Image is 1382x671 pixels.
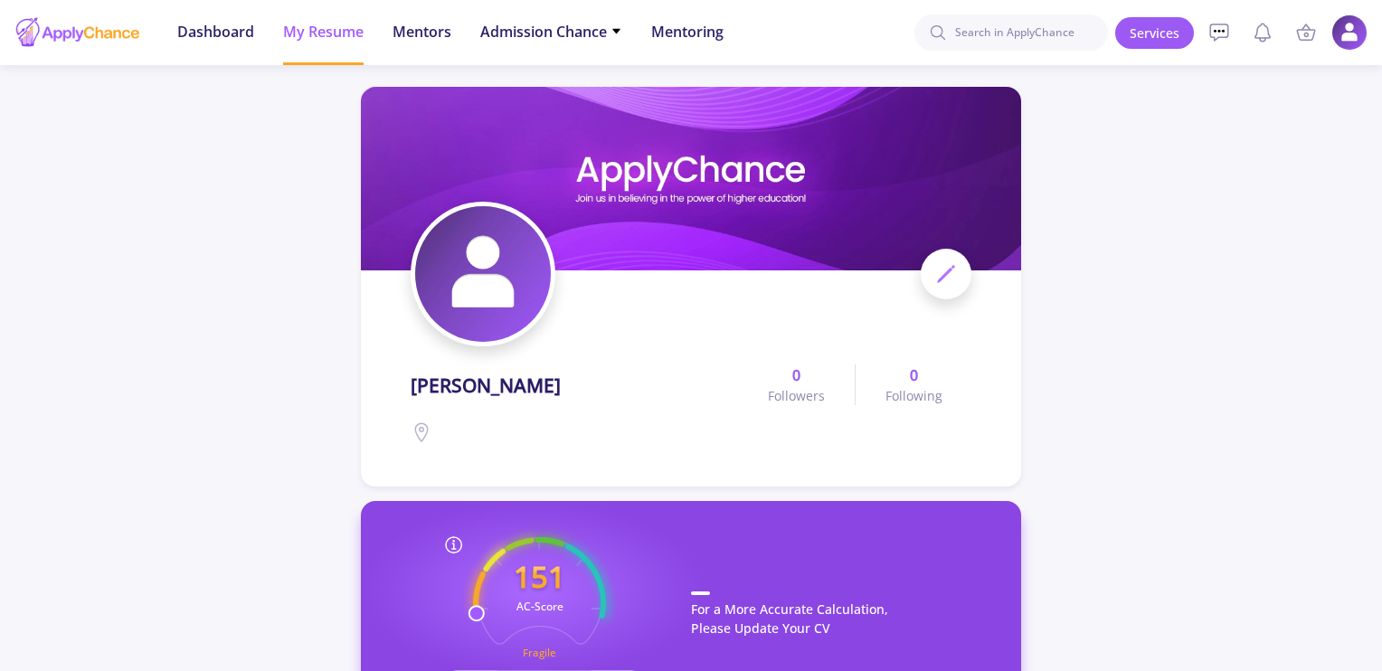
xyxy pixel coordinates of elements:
[514,556,565,597] text: 151
[393,21,451,43] span: Mentors
[651,21,724,43] span: Mentoring
[480,21,622,43] span: Admission Chance
[516,599,563,614] text: AC-Score
[177,21,254,43] span: Dashboard
[914,14,1108,51] input: Search in ApplyChance
[885,386,942,405] span: Following
[691,591,985,656] p: For a More Accurate Calculation, Please Update Your CV
[768,386,825,405] span: Followers
[411,372,561,401] span: [PERSON_NAME]
[283,21,364,43] span: My Resume
[1115,17,1194,49] a: Services
[792,364,800,386] b: 0
[910,364,918,386] b: 0
[523,647,556,660] text: Fragile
